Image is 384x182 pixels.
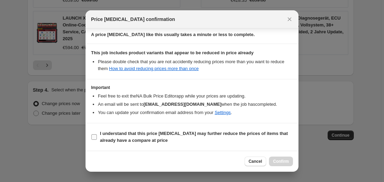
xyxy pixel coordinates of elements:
a: How to avoid reducing prices more than once [109,66,199,71]
li: You can update your confirmation email address from your . [98,109,293,116]
li: Please double check that you are not accidently reducing prices more than you want to reduce them [98,58,293,72]
button: Cancel [245,157,266,166]
b: This job includes product variants that appear to be reduced in price already [91,50,253,55]
b: I understand that this price [MEDICAL_DATA] may further reduce the prices of items that already h... [100,131,288,143]
b: A price [MEDICAL_DATA] like this usually takes a minute or less to complete. [91,32,255,37]
span: Price [MEDICAL_DATA] confirmation [91,16,175,23]
a: Settings [215,110,231,115]
li: Feel free to exit the NA Bulk Price Editor app while your prices are updating. [98,93,293,100]
b: [EMAIL_ADDRESS][DOMAIN_NAME] [144,102,222,107]
span: Cancel [249,159,262,164]
li: An email will be sent to when the job has completed . [98,101,293,108]
button: Close [285,14,294,24]
h3: Important [91,85,293,90]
